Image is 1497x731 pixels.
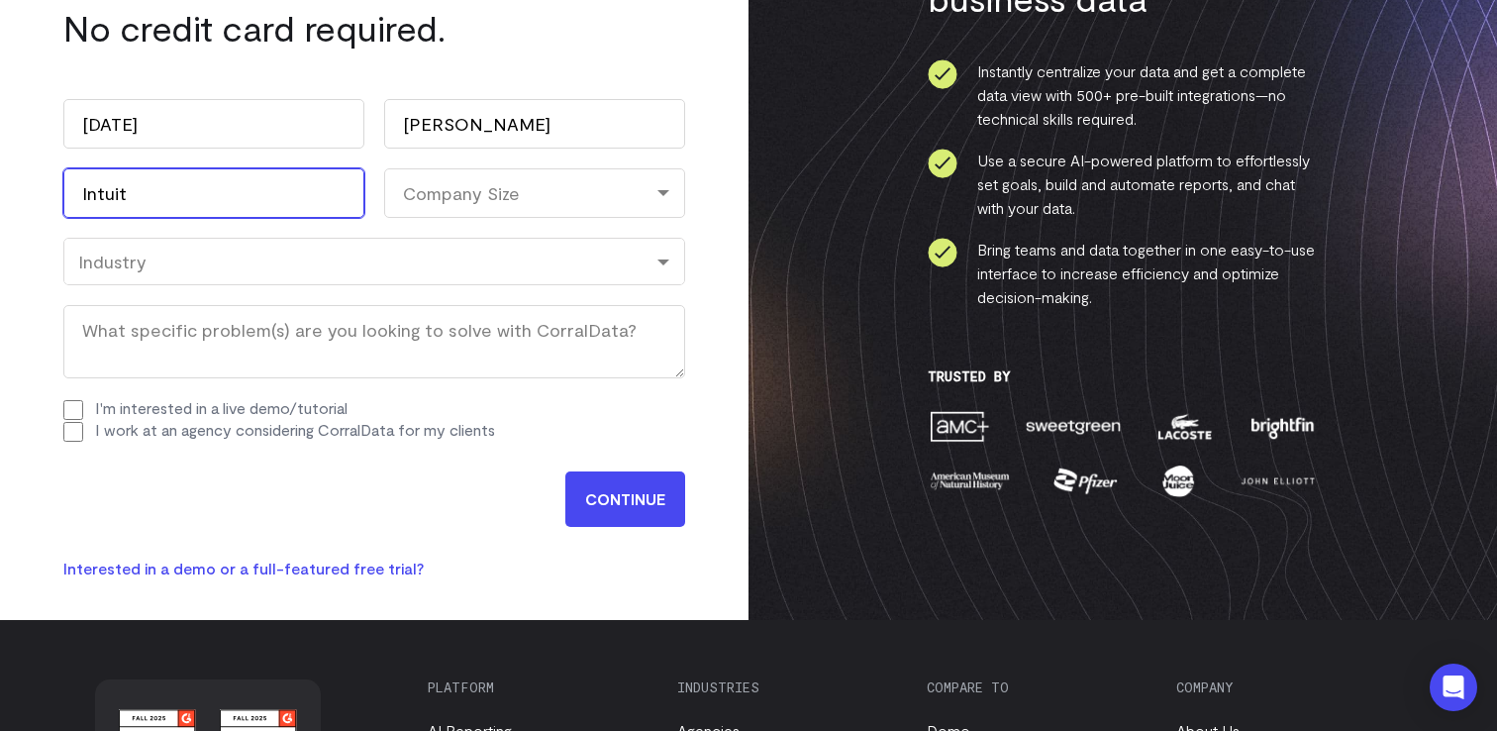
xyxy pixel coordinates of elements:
[928,149,1319,220] li: Use a secure AI-powered platform to effortlessly set goals, build and automate reports, and chat ...
[63,168,364,218] input: Company Name
[95,398,348,417] label: I'm interested in a live demo/tutorial
[677,679,893,695] h3: Industries
[927,679,1143,695] h3: Compare to
[1176,679,1392,695] h3: Company
[1430,664,1477,711] div: Open Intercom Messenger
[565,471,685,527] input: CONTINUE
[63,559,424,577] a: Interested in a demo or a full-featured free trial?
[928,368,1319,384] h3: Trusted By
[78,251,670,272] div: Industry
[384,168,685,218] div: Company Size
[63,99,364,149] input: First Name
[95,420,495,439] label: I work at an agency considering CorralData for my clients
[928,59,1319,131] li: Instantly centralize your data and get a complete data view with 500+ pre-built integrations—no t...
[384,99,685,149] input: Last Name
[928,238,1319,309] li: Bring teams and data together in one easy-to-use interface to increase efficiency and optimize de...
[428,679,644,695] h3: Platform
